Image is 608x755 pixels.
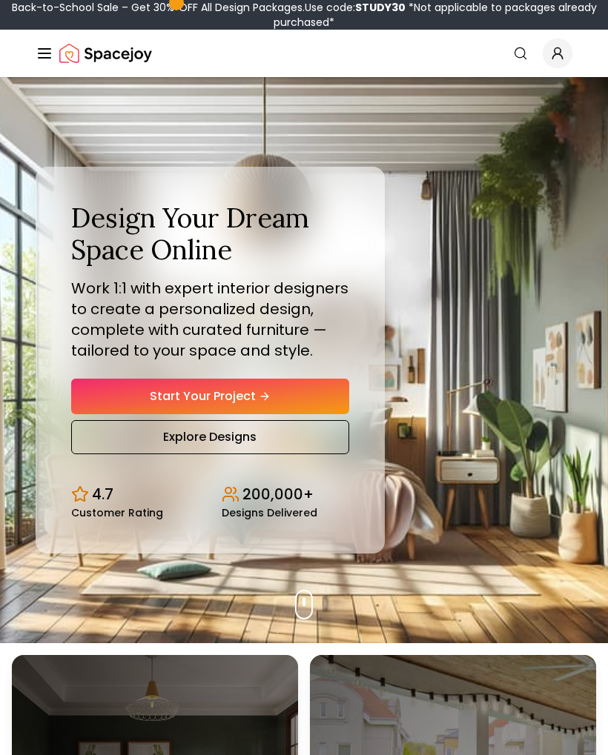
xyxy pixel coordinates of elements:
[36,30,572,77] nav: Global
[222,508,317,518] small: Designs Delivered
[71,379,349,414] a: Start Your Project
[71,472,349,518] div: Design stats
[71,420,349,454] a: Explore Designs
[71,202,349,266] h1: Design Your Dream Space Online
[71,278,349,361] p: Work 1:1 with expert interior designers to create a personalized design, complete with curated fu...
[71,508,163,518] small: Customer Rating
[59,39,152,68] a: Spacejoy
[59,39,152,68] img: Spacejoy Logo
[92,484,113,505] p: 4.7
[242,484,314,505] p: 200,000+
